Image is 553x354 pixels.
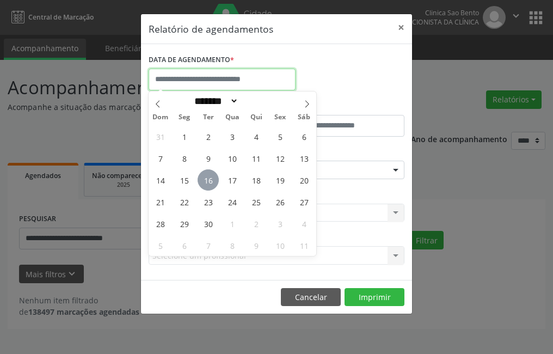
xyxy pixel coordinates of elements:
span: Setembro 7, 2025 [150,148,171,169]
span: Setembro 8, 2025 [174,148,195,169]
span: Dom [149,114,173,121]
span: Setembro 9, 2025 [198,148,219,169]
span: Setembro 10, 2025 [222,148,243,169]
span: Outubro 1, 2025 [222,213,243,234]
span: Setembro 2, 2025 [198,126,219,147]
span: Outubro 10, 2025 [269,235,291,256]
label: DATA DE AGENDAMENTO [149,52,234,69]
span: Setembro 1, 2025 [174,126,195,147]
span: Outubro 9, 2025 [245,235,267,256]
span: Setembro 11, 2025 [245,148,267,169]
span: Outubro 2, 2025 [245,213,267,234]
span: Setembro 25, 2025 [245,191,267,212]
span: Sex [268,114,292,121]
span: Setembro 26, 2025 [269,191,291,212]
span: Setembro 21, 2025 [150,191,171,212]
span: Seg [173,114,196,121]
span: Setembro 15, 2025 [174,169,195,191]
span: Agosto 31, 2025 [150,126,171,147]
select: Month [191,95,238,107]
span: Setembro 16, 2025 [198,169,219,191]
span: Outubro 5, 2025 [150,235,171,256]
span: Setembro 17, 2025 [222,169,243,191]
span: Outubro 11, 2025 [293,235,315,256]
span: Setembro 23, 2025 [198,191,219,212]
span: Setembro 3, 2025 [222,126,243,147]
span: Setembro 24, 2025 [222,191,243,212]
span: Setembro 22, 2025 [174,191,195,212]
label: ATÉ [279,98,404,115]
span: Setembro 27, 2025 [293,191,315,212]
span: Outubro 3, 2025 [269,213,291,234]
span: Setembro 19, 2025 [269,169,291,191]
span: Outubro 4, 2025 [293,213,315,234]
span: Setembro 20, 2025 [293,169,315,191]
span: Setembro 12, 2025 [269,148,291,169]
button: Imprimir [345,288,404,307]
span: Ter [196,114,220,121]
span: Outubro 8, 2025 [222,235,243,256]
span: Setembro 4, 2025 [245,126,267,147]
span: Setembro 5, 2025 [269,126,291,147]
span: Setembro 6, 2025 [293,126,315,147]
h5: Relatório de agendamentos [149,22,273,36]
span: Outubro 6, 2025 [174,235,195,256]
span: Qua [220,114,244,121]
span: Setembro 13, 2025 [293,148,315,169]
span: Setembro 30, 2025 [198,213,219,234]
span: Setembro 28, 2025 [150,213,171,234]
button: Cancelar [281,288,341,307]
span: Qui [244,114,268,121]
span: Setembro 29, 2025 [174,213,195,234]
button: Close [390,14,412,41]
input: Year [238,95,274,107]
span: Setembro 14, 2025 [150,169,171,191]
span: Sáb [292,114,316,121]
span: Outubro 7, 2025 [198,235,219,256]
span: Setembro 18, 2025 [245,169,267,191]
